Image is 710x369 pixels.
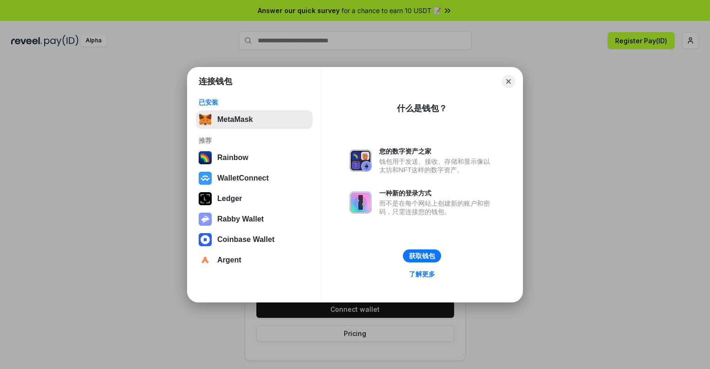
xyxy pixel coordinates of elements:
button: Rabby Wallet [196,210,313,228]
img: svg+xml,%3Csvg%20xmlns%3D%22http%3A%2F%2Fwww.w3.org%2F2000%2Fsvg%22%20width%3D%2228%22%20height%3... [199,192,212,205]
img: svg+xml,%3Csvg%20fill%3D%22none%22%20height%3D%2233%22%20viewBox%3D%220%200%2035%2033%22%20width%... [199,113,212,126]
img: svg+xml,%3Csvg%20xmlns%3D%22http%3A%2F%2Fwww.w3.org%2F2000%2Fsvg%22%20fill%3D%22none%22%20viewBox... [349,191,372,214]
div: WalletConnect [217,174,269,182]
div: Coinbase Wallet [217,235,275,244]
div: 了解更多 [409,270,435,278]
div: 已安装 [199,98,310,107]
button: MetaMask [196,110,313,129]
div: 获取钱包 [409,252,435,260]
button: Coinbase Wallet [196,230,313,249]
button: Rainbow [196,148,313,167]
h1: 连接钱包 [199,76,232,87]
div: MetaMask [217,115,253,124]
img: svg+xml,%3Csvg%20width%3D%2228%22%20height%3D%2228%22%20viewBox%3D%220%200%2028%2028%22%20fill%3D... [199,172,212,185]
button: Close [502,75,515,88]
div: Ledger [217,195,242,203]
img: svg+xml,%3Csvg%20width%3D%2228%22%20height%3D%2228%22%20viewBox%3D%220%200%2028%2028%22%20fill%3D... [199,254,212,267]
a: 了解更多 [403,268,441,280]
img: svg+xml,%3Csvg%20xmlns%3D%22http%3A%2F%2Fwww.w3.org%2F2000%2Fsvg%22%20fill%3D%22none%22%20viewBox... [199,213,212,226]
button: WalletConnect [196,169,313,188]
img: svg+xml,%3Csvg%20width%3D%2228%22%20height%3D%2228%22%20viewBox%3D%220%200%2028%2028%22%20fill%3D... [199,233,212,246]
div: 而不是在每个网站上创建新的账户和密码，只需连接您的钱包。 [379,199,495,216]
button: Argent [196,251,313,269]
button: 获取钱包 [403,249,441,262]
div: 您的数字资产之家 [379,147,495,155]
div: 什么是钱包？ [397,103,447,114]
div: Argent [217,256,241,264]
img: svg+xml,%3Csvg%20xmlns%3D%22http%3A%2F%2Fwww.w3.org%2F2000%2Fsvg%22%20fill%3D%22none%22%20viewBox... [349,149,372,172]
div: 一种新的登录方式 [379,189,495,197]
div: 钱包用于发送、接收、存储和显示像以太坊和NFT这样的数字资产。 [379,157,495,174]
div: Rainbow [217,154,248,162]
button: Ledger [196,189,313,208]
div: 推荐 [199,136,310,145]
div: Rabby Wallet [217,215,264,223]
img: svg+xml,%3Csvg%20width%3D%22120%22%20height%3D%22120%22%20viewBox%3D%220%200%20120%20120%22%20fil... [199,151,212,164]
